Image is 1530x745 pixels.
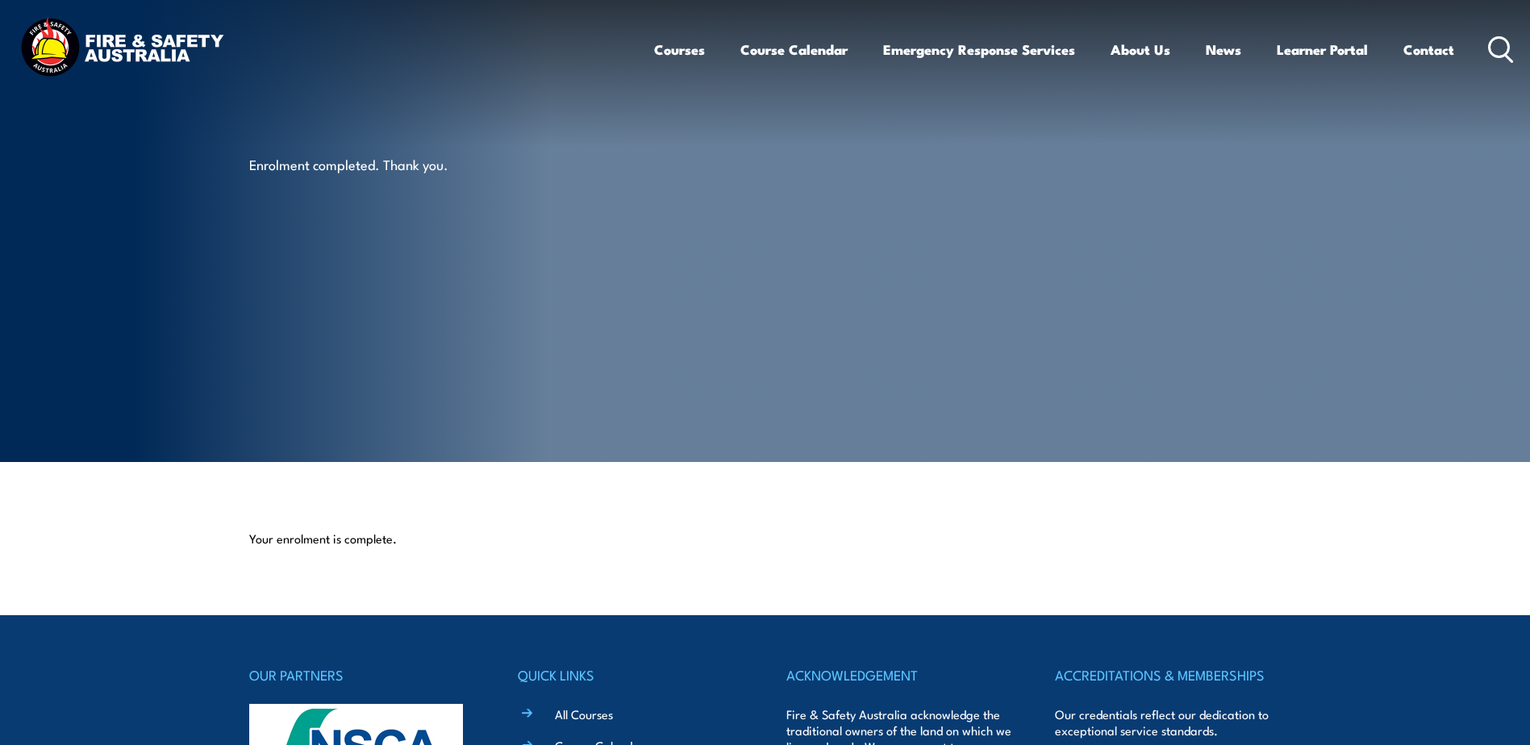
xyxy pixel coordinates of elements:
[1055,664,1281,686] h4: ACCREDITATIONS & MEMBERSHIPS
[740,28,848,71] a: Course Calendar
[1111,28,1170,71] a: About Us
[1277,28,1368,71] a: Learner Portal
[1206,28,1241,71] a: News
[786,664,1012,686] h4: ACKNOWLEDGEMENT
[1055,706,1281,739] p: Our credentials reflect our dedication to exceptional service standards.
[1403,28,1454,71] a: Contact
[249,155,544,173] p: Enrolment completed. Thank you.
[654,28,705,71] a: Courses
[518,664,744,686] h4: QUICK LINKS
[249,531,1282,547] p: Your enrolment is complete.
[883,28,1075,71] a: Emergency Response Services
[555,705,613,722] a: All Courses
[249,664,475,686] h4: OUR PARTNERS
